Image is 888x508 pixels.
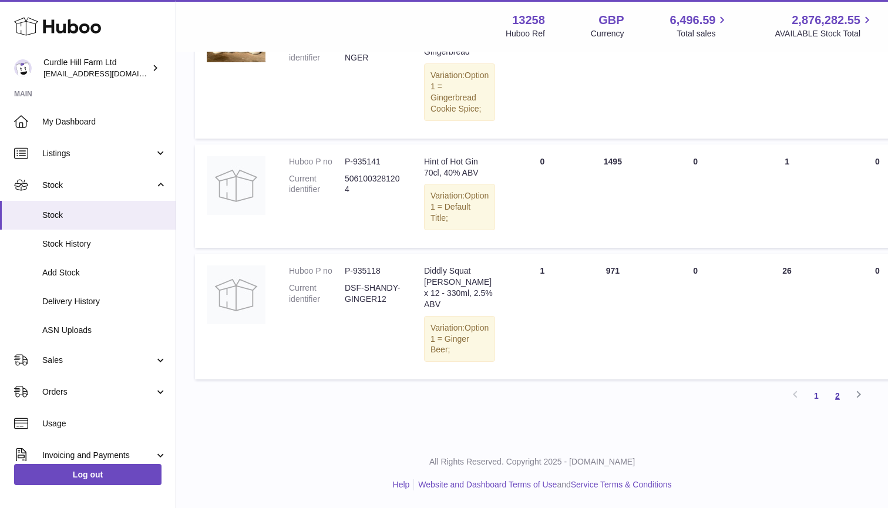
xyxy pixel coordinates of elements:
strong: GBP [598,12,624,28]
strong: 13258 [512,12,545,28]
span: Orders [42,386,154,398]
div: Diddly Squat [PERSON_NAME] x 12 - 330ml, 2.5% ABV [424,265,495,310]
img: will@diddlysquatfarmshop.com [14,59,32,77]
span: [EMAIL_ADDRESS][DOMAIN_NAME] [43,69,173,78]
span: ASN Uploads [42,325,167,336]
div: Huboo Ref [506,28,545,39]
li: and [414,479,671,490]
td: 26 [743,254,831,379]
span: AVAILABLE Stock Total [775,28,874,39]
td: 0 [743,12,831,138]
span: 0 [875,266,880,275]
td: 971 [577,254,648,379]
span: 2,876,282.55 [792,12,860,28]
a: 1 [806,385,827,406]
span: Add Stock [42,267,167,278]
a: Log out [14,464,162,485]
p: All Rights Reserved. Copyright 2025 - [DOMAIN_NAME] [186,456,879,467]
span: Option 1 = Ginger Beer; [430,323,489,355]
td: 1495 [577,144,648,248]
span: Invoicing and Payments [42,450,154,461]
td: 0 [648,144,743,248]
div: Variation: [424,316,495,362]
dd: DSF-XMAS-GINGER [345,41,401,63]
dd: 5061003281204 [345,173,401,196]
a: 6,496.59 Total sales [670,12,729,39]
div: Curdle Hill Farm Ltd [43,57,149,79]
td: 0 [648,254,743,379]
span: Stock [42,180,154,191]
span: Usage [42,418,167,429]
span: Option 1 = Default Title; [430,191,489,223]
span: Option 1 = Gingerbread Cookie Spice; [430,70,489,113]
dt: Current identifier [289,173,345,196]
td: 0 [648,12,743,138]
a: Help [393,480,410,489]
span: Stock History [42,238,167,250]
dt: Current identifier [289,282,345,305]
td: 0 [507,144,577,248]
dt: Huboo P no [289,156,345,167]
span: Delivery History [42,296,167,307]
dd: P-935118 [345,265,401,277]
a: Website and Dashboard Terms of Use [418,480,557,489]
span: Listings [42,148,154,159]
a: Service Terms & Conditions [571,480,672,489]
img: product image [207,156,265,215]
td: 1 [507,254,577,379]
span: Stock [42,210,167,221]
dt: Current identifier [289,41,345,63]
td: 0 [507,12,577,138]
td: 0 [577,12,648,138]
dd: P-935141 [345,156,401,167]
div: Variation: [424,63,495,121]
td: 1 [743,144,831,248]
div: Currency [591,28,624,39]
a: 2 [827,385,848,406]
span: 0 [875,157,880,166]
img: product image [207,265,265,324]
dd: DSF-SHANDY-GINGER12 [345,282,401,305]
span: Total sales [677,28,729,39]
a: 2,876,282.55 AVAILABLE Stock Total [775,12,874,39]
span: Sales [42,355,154,366]
div: Variation: [424,184,495,230]
div: Hint of Hot Gin 70cl, 40% ABV [424,156,495,179]
span: 6,496.59 [670,12,716,28]
dt: Huboo P no [289,265,345,277]
span: My Dashboard [42,116,167,127]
